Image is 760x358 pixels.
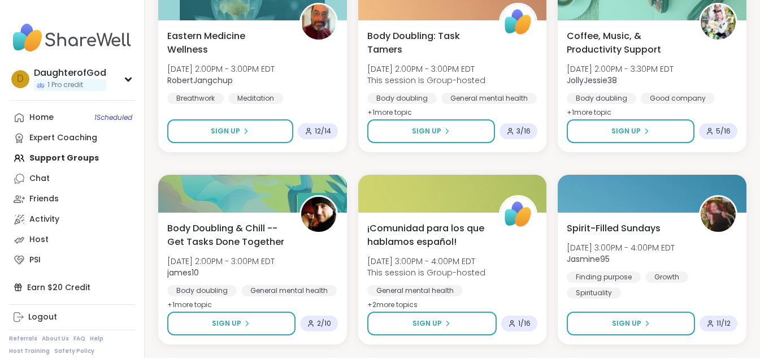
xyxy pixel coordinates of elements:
img: ShareWell [501,197,536,232]
button: Sign Up [167,312,296,335]
span: Body Doubling & Chill -- Get Tasks Done Together [167,222,287,249]
a: Chat [9,169,135,189]
img: JollyJessie38 [701,5,736,40]
span: Sign Up [212,318,241,329]
button: Sign Up [367,119,496,143]
span: D [17,72,24,87]
button: Sign Up [567,312,695,335]
span: [DATE] 2:00PM - 3:00PM EDT [367,63,485,75]
div: Chat [29,173,50,184]
span: Coffee, Music, & Productivity Support [567,29,687,57]
a: About Us [42,335,69,343]
div: Friends [29,193,59,205]
span: 2 / 10 [317,319,331,328]
a: Host [9,230,135,250]
div: General mental health [367,285,463,296]
div: Spirituality [567,287,621,299]
div: DaughterofGod [34,67,106,79]
a: PSI [9,250,135,270]
b: RobertJangchup [167,75,233,86]
a: Referrals [9,335,37,343]
span: Sign Up [412,318,442,329]
div: Growth [645,271,688,283]
span: This session is Group-hosted [367,75,485,86]
a: Friends [9,189,135,209]
button: Sign Up [367,312,497,335]
span: 1 Scheduled [94,113,132,122]
span: Body Doubling: Task Tamers [367,29,487,57]
img: ShareWell [501,5,536,40]
a: Activity [9,209,135,230]
b: Jasmine95 [567,253,610,265]
span: Sign Up [612,318,641,329]
div: Activity [29,214,59,225]
span: 5 / 16 [716,127,731,136]
div: Logout [28,312,57,323]
span: Sign Up [211,126,240,136]
div: Home [29,112,54,123]
a: Expert Coaching [9,128,135,148]
button: Sign Up [567,119,694,143]
div: General mental health [241,285,337,296]
span: This session is Group-hosted [367,267,485,278]
span: Sign Up [611,126,641,136]
span: 3 / 16 [516,127,531,136]
img: RobertJangchup [301,5,336,40]
span: Spirit-Filled Sundays [567,222,661,235]
img: ShareWell Nav Logo [9,18,135,58]
div: Meditation [228,93,283,104]
b: JollyJessie38 [567,75,617,86]
div: Breathwork [167,93,224,104]
span: [DATE] 2:00PM - 3:30PM EDT [567,63,674,75]
a: FAQ [73,335,85,343]
span: 1 / 16 [518,319,531,328]
div: Earn $20 Credit [9,277,135,297]
img: Jasmine95 [701,197,736,232]
div: Body doubling [567,93,636,104]
span: [DATE] 3:00PM - 4:00PM EDT [567,242,675,253]
div: PSI [29,255,41,266]
div: Host [29,234,49,245]
a: Help [90,335,103,343]
span: [DATE] 2:00PM - 3:00PM EDT [167,256,275,267]
b: james10 [167,267,199,278]
div: General mental health [441,93,537,104]
a: Logout [9,307,135,327]
div: Good company [641,93,715,104]
span: 11 / 12 [716,319,731,328]
span: 12 / 14 [315,127,331,136]
div: Body doubling [367,93,437,104]
div: Body doubling [167,285,237,296]
span: [DATE] 3:00PM - 4:00PM EDT [367,256,485,267]
span: Sign Up [412,126,441,136]
a: Home1Scheduled [9,107,135,128]
span: Eastern Medicine Wellness [167,29,287,57]
button: Sign Up [167,119,293,143]
span: ¡Comunidad para los que hablamos español! [367,222,487,249]
a: Safety Policy [54,347,94,355]
span: [DATE] 2:00PM - 3:00PM EDT [167,63,275,75]
img: james10 [301,197,336,232]
div: Finding purpose [567,271,641,283]
a: Host Training [9,347,50,355]
span: 1 Pro credit [47,80,83,90]
div: Expert Coaching [29,132,97,144]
